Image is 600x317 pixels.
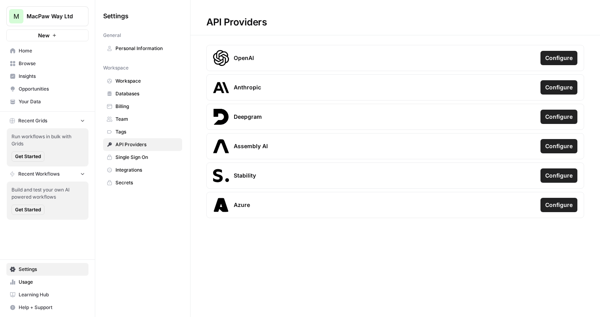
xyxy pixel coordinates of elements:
span: Insights [19,73,85,80]
button: Configure [540,51,577,65]
span: API Providers [115,141,179,148]
button: Configure [540,168,577,183]
span: Configure [545,172,573,180]
button: Get Started [12,205,44,215]
button: Workspace: MacPaw Way Ltd [6,6,88,26]
span: Single Sign On [115,154,179,161]
a: Secrets [103,176,182,189]
button: Configure [540,80,577,95]
span: Settings [103,11,129,21]
span: Your Data [19,98,85,105]
a: Personal Information [103,42,182,55]
a: Databases [103,87,182,100]
div: API Providers [190,16,283,29]
span: Anthropic [234,83,261,91]
span: Recent Workflows [18,170,60,178]
span: Browse [19,60,85,67]
a: Home [6,44,88,57]
a: Workspace [103,75,182,87]
span: Configure [545,113,573,121]
span: Help + Support [19,304,85,311]
span: Assembly AI [234,142,268,150]
span: Learning Hub [19,291,85,298]
span: Configure [545,83,573,91]
span: Databases [115,90,179,97]
span: Stability [234,172,256,180]
a: Insights [6,70,88,83]
button: Configure [540,198,577,212]
span: Usage [19,278,85,286]
a: Single Sign On [103,151,182,164]
a: Browse [6,57,88,70]
a: Usage [6,276,88,288]
span: MacPaw Way Ltd [27,12,75,20]
span: Home [19,47,85,54]
button: Recent Grids [6,115,88,127]
span: Run workflows in bulk with Grids [12,133,84,147]
span: New [38,31,50,39]
a: Team [103,113,182,126]
span: OpenAI [234,54,254,62]
span: Integrations [115,166,179,174]
span: Workspace [115,77,179,85]
span: Workspace [103,64,129,72]
span: Team [115,116,179,123]
span: Get Started [15,153,41,160]
span: Secrets [115,179,179,186]
a: Your Data [6,95,88,108]
a: API Providers [103,138,182,151]
a: Settings [6,263,88,276]
span: Deepgram [234,113,262,121]
span: M [13,12,19,21]
span: Build and test your own AI powered workflows [12,186,84,201]
button: New [6,29,88,41]
span: Opportunities [19,85,85,93]
span: Azure [234,201,250,209]
span: Configure [545,201,573,209]
button: Help + Support [6,301,88,314]
a: Billing [103,100,182,113]
a: Integrations [103,164,182,176]
a: Opportunities [6,83,88,95]
span: Configure [545,54,573,62]
span: Recent Grids [18,117,47,124]
span: General [103,32,121,39]
span: Get Started [15,206,41,213]
span: Configure [545,142,573,150]
span: Settings [19,266,85,273]
button: Configure [540,110,577,124]
button: Recent Workflows [6,168,88,180]
button: Configure [540,139,577,153]
span: Tags [115,128,179,135]
a: Tags [103,126,182,138]
button: Get Started [12,151,44,162]
span: Personal Information [115,45,179,52]
a: Learning Hub [6,288,88,301]
span: Billing [115,103,179,110]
